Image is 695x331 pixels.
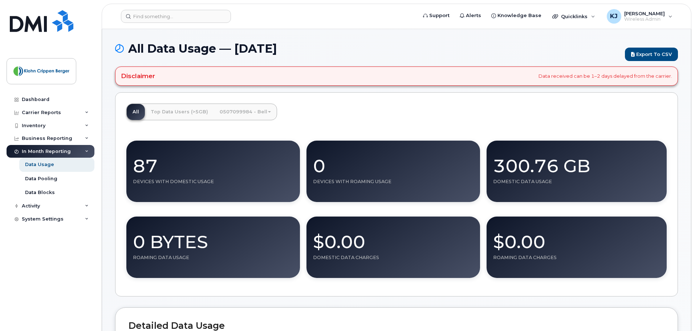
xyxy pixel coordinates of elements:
[133,223,293,255] div: 0 Bytes
[115,42,621,55] h1: All Data Usage — [DATE]
[133,179,293,185] div: Devices With Domestic Usage
[493,179,660,185] div: Domestic Data Usage
[133,255,293,261] div: Roaming Data Usage
[313,223,474,255] div: $0.00
[313,147,474,179] div: 0
[625,48,678,61] a: Export to CSV
[493,255,660,261] div: Roaming Data Charges
[313,255,474,261] div: Domestic Data Charges
[133,147,293,179] div: 87
[493,223,660,255] div: $0.00
[145,104,214,120] a: Top Data Users (>5GB)
[115,66,678,85] div: Data received can be 1–2 days delayed from the carrier.
[121,72,155,80] h4: Disclaimer
[313,179,474,185] div: Devices With Roaming Usage
[129,321,664,331] h2: Detailed Data Usage
[493,147,660,179] div: 300.76 GB
[127,104,145,120] a: All
[214,104,277,120] a: 0507099984 - Bell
